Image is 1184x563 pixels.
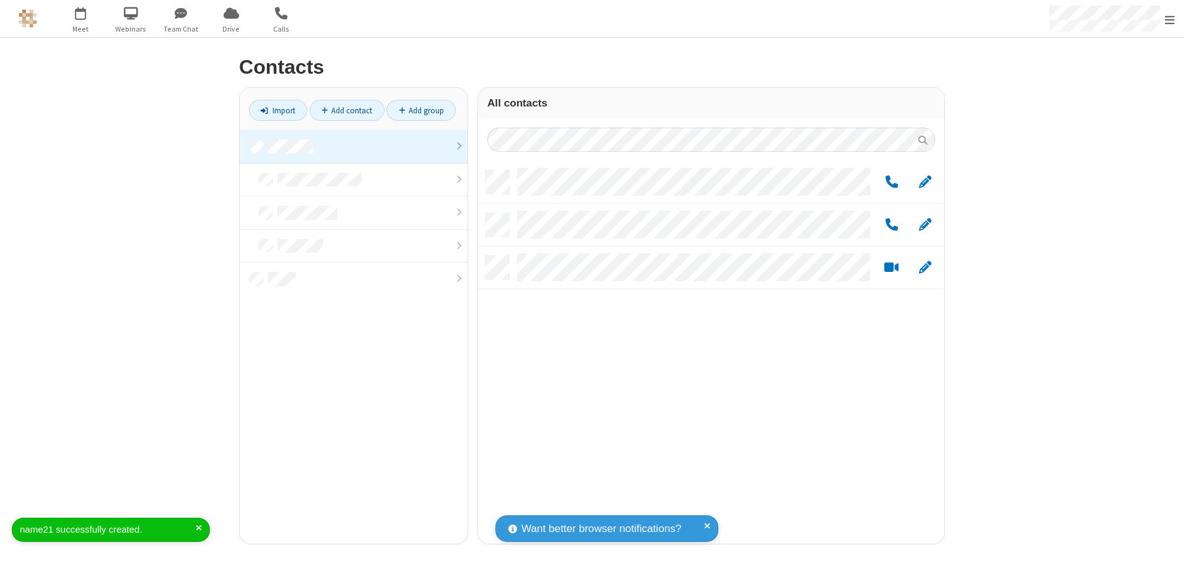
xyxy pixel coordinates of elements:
[108,24,154,35] span: Webinars
[913,217,937,233] button: Edit
[249,100,307,121] a: Import
[879,175,903,190] button: Call by phone
[913,260,937,276] button: Edit
[258,24,305,35] span: Calls
[310,100,385,121] a: Add contact
[58,24,104,35] span: Meet
[20,523,196,537] div: name21 successfully created.
[487,97,935,109] h3: All contacts
[879,217,903,233] button: Call by phone
[521,521,681,537] span: Want better browser notifications?
[879,260,903,276] button: Start a video meeting
[158,24,204,35] span: Team Chat
[208,24,255,35] span: Drive
[478,161,944,544] div: grid
[19,9,37,28] img: QA Selenium DO NOT DELETE OR CHANGE
[386,100,456,121] a: Add group
[239,56,945,78] h2: Contacts
[913,175,937,190] button: Edit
